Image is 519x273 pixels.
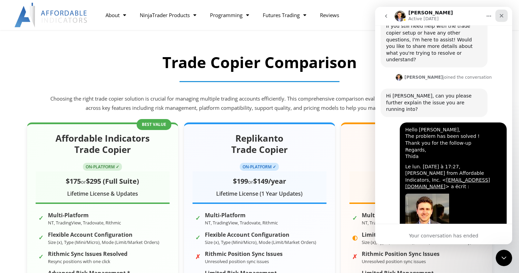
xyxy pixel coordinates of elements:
[83,163,122,171] span: ON-PLATFORM ✓
[48,232,159,238] strong: Flexible Account Configuration
[313,7,346,23] a: Reviews
[193,133,326,156] h2: Replikanto Trade Copier
[205,251,283,257] strong: Rithmic Position Sync Issues
[205,239,316,245] small: Size (x), Type (Mini/Micro), Mode (Limit/Market Orders)
[193,189,326,199] div: Lifetime License (1 Year Updates)
[349,189,483,199] div: (Basic Plan)
[362,212,435,219] strong: Multi-Platform
[349,133,483,156] h2: TradeSyncer Trade Copier
[362,239,471,245] small: Size (x), Type (Mini/Micro), Mode (Market Orders Only)
[49,94,470,113] p: Choosing the right trade copier solution is crucial for managing multiple trading accounts effici...
[36,133,170,156] h2: Affordable Indicators Trade Copier
[496,250,512,266] iframe: Intercom live chat
[253,177,286,186] span: $149/year
[362,232,471,238] strong: Limited Account Configuration
[203,7,256,23] a: Programming
[48,212,121,219] strong: Multi-Platform
[99,7,405,23] nav: Menu
[352,251,358,257] span: ✗
[14,3,88,27] img: LogoAI | Affordable Indicators – NinjaTrader
[36,175,170,187] div: or
[133,7,203,23] a: NinjaTrader Products
[362,258,426,264] small: Unresolved position sync issues
[86,177,139,186] span: $295 (Full Suite)
[25,116,132,272] div: Hello [PERSON_NAME],The problem has been solved !Thank you for the follow-upRegards,ThidaLe lun. ...
[48,251,127,257] strong: Rithmic Sync Issues Resolved
[349,175,483,187] div: or
[48,239,159,245] small: Size (x), Type (Mini/Micro), Mode (Limit/Market Orders)
[233,177,248,186] span: $199
[66,177,81,186] span: $175
[401,5,432,25] a: 0
[195,251,201,257] span: ✗
[195,232,201,238] span: ✓
[99,7,133,23] a: About
[352,212,358,219] span: ✓
[38,232,45,238] span: ✓
[38,251,45,257] span: ✓
[48,220,121,226] small: NT, TradingView, Tradovate, Rithmic
[205,232,316,238] strong: Flexible Account Configuration
[240,163,279,171] span: ON-PLATFORM ✓
[195,212,201,219] span: ✓
[48,258,110,264] small: Resync positions with one click
[30,187,74,231] img: David Koehler
[352,232,358,238] span: ◐
[205,220,278,226] small: NT, TradingView, Tradovate, Rithmic
[256,7,313,23] a: Futures Trading
[30,170,115,183] a: [EMAIL_ADDRESS][DOMAIN_NAME]
[205,212,278,219] strong: Multi-Platform
[362,251,440,257] strong: Rithmic Position Sync Issues
[193,175,326,187] div: or
[375,7,512,244] iframe: Intercom live chat
[362,220,435,226] small: NT, TradingView, Tradovate, Rithmic
[38,212,45,219] span: ✓
[49,52,470,73] h2: Trade Copier Comparison
[205,258,269,264] small: Unresolved position sync issues
[30,157,126,183] div: Le lun. [DATE] à 17:27, [PERSON_NAME] from Affordable Indicators, Inc. < > a écrit :
[30,120,126,153] div: Hello [PERSON_NAME], The problem has been solved ! Thank you for the follow-up Regards, Thida
[36,189,170,199] div: Lifetime License & Updates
